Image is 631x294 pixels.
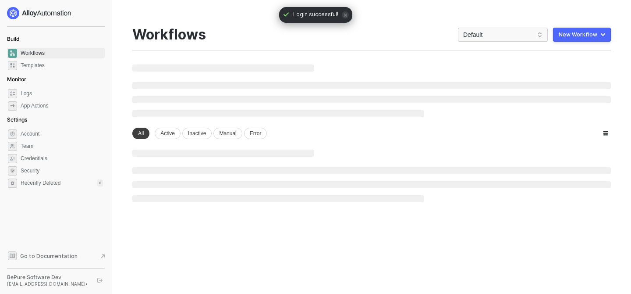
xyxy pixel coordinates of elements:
[8,61,17,70] span: marketplace
[97,179,103,186] div: 0
[7,251,105,261] a: Knowledge Base
[20,252,78,260] span: Go to Documentation
[21,153,103,164] span: Credentials
[7,281,89,287] div: [EMAIL_ADDRESS][DOMAIN_NAME] •
[21,60,103,71] span: Templates
[21,141,103,151] span: Team
[7,76,26,82] span: Monitor
[8,129,17,139] span: settings
[155,128,181,139] div: Active
[8,251,17,260] span: documentation
[21,179,60,187] span: Recently Deleted
[132,128,149,139] div: All
[463,28,542,41] span: Default
[97,278,103,283] span: logout
[21,88,103,99] span: Logs
[559,31,597,38] div: New Workflow
[21,48,103,58] span: Workflows
[213,128,242,139] div: Manual
[21,165,103,176] span: Security
[8,142,17,151] span: team
[21,102,48,110] div: App Actions
[8,154,17,163] span: credentials
[283,11,290,18] span: icon-check
[293,11,338,19] span: Login successful!
[132,26,206,43] div: Workflows
[342,11,349,18] span: icon-close
[7,116,27,123] span: Settings
[8,101,17,111] span: icon-app-actions
[21,129,103,139] span: Account
[7,274,89,281] div: BePure Software Dev
[7,36,19,42] span: Build
[7,7,105,19] a: logo
[244,128,267,139] div: Error
[553,28,611,42] button: New Workflow
[8,49,17,58] span: dashboard
[7,7,72,19] img: logo
[8,179,17,188] span: settings
[8,89,17,98] span: icon-logs
[8,166,17,176] span: security
[99,252,107,261] span: document-arrow
[182,128,212,139] div: Inactive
